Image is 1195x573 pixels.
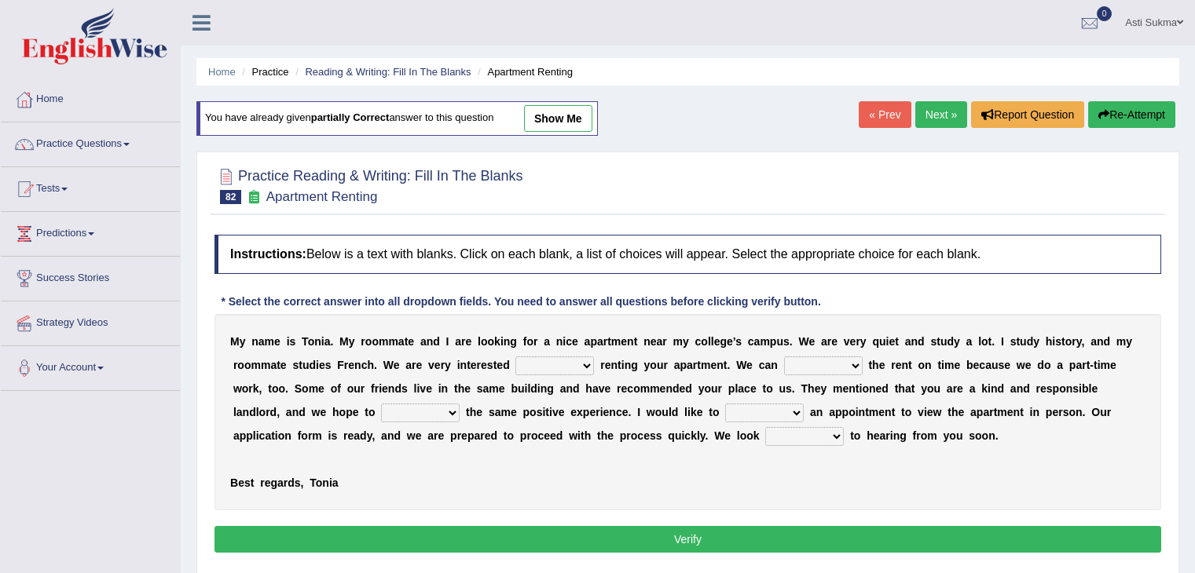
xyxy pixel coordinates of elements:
[1097,335,1104,348] b: n
[1116,335,1126,348] b: m
[361,335,365,348] b: r
[401,382,408,395] b: s
[771,359,778,371] b: n
[330,335,333,348] b: .
[770,335,777,348] b: p
[244,359,251,371] b: o
[504,335,511,348] b: n
[556,335,563,348] b: n
[518,382,525,395] b: u
[287,335,290,348] b: i
[736,359,746,371] b: W
[710,359,717,371] b: e
[1110,359,1116,371] b: e
[471,359,477,371] b: e
[708,335,711,348] b: l
[214,165,523,204] h2: Practice Reading & Writing: Fill In The Blanks
[759,359,765,371] b: c
[1055,335,1061,348] b: s
[821,335,827,348] b: a
[879,335,886,348] b: u
[242,382,249,395] b: o
[720,335,727,348] b: g
[1020,335,1027,348] b: u
[925,359,932,371] b: n
[1033,335,1039,348] b: y
[683,335,689,348] b: y
[1069,359,1076,371] b: p
[230,335,240,348] b: M
[383,359,394,371] b: W
[746,359,753,371] b: e
[776,335,783,348] b: u
[1017,359,1025,371] b: w
[292,359,299,371] b: s
[325,359,332,371] b: s
[735,335,742,348] b: s
[966,335,973,348] b: a
[238,64,288,79] li: Practice
[412,359,416,371] b: r
[319,359,325,371] b: e
[214,294,827,310] div: * Select the correct answer into all dropdown fields. You need to answer all questions before cli...
[295,382,302,395] b: S
[701,359,710,371] b: m
[499,382,505,395] b: e
[1076,359,1082,371] b: a
[600,359,604,371] b: r
[337,382,341,395] b: f
[908,359,912,371] b: t
[693,359,697,371] b: r
[790,335,793,348] b: .
[634,335,638,348] b: t
[245,190,262,205] small: Exam occurring question
[1101,359,1110,371] b: m
[607,335,611,348] b: t
[697,359,701,371] b: t
[208,66,236,78] a: Home
[947,335,954,348] b: d
[337,359,344,371] b: F
[611,335,621,348] b: m
[420,335,427,348] b: a
[361,359,368,371] b: c
[371,382,375,395] b: f
[1072,335,1076,348] b: r
[388,335,398,348] b: m
[891,359,895,371] b: r
[426,382,432,395] b: e
[398,335,405,348] b: a
[457,359,460,371] b: i
[233,359,237,371] b: r
[1027,335,1034,348] b: d
[618,359,621,371] b: t
[477,382,483,395] b: s
[497,359,503,371] b: e
[375,382,379,395] b: r
[279,382,286,395] b: o
[500,335,504,348] b: i
[420,382,426,395] b: v
[860,335,867,348] b: y
[954,335,960,348] b: y
[979,359,985,371] b: c
[572,335,578,348] b: e
[438,382,442,395] b: i
[526,335,533,348] b: o
[261,359,270,371] b: m
[237,359,244,371] b: o
[1,346,180,385] a: Your Account
[727,359,730,371] b: .
[941,359,944,371] b: i
[930,335,937,348] b: s
[220,190,241,204] span: 82
[196,101,598,136] div: You have already given answer to this question
[240,335,246,348] b: y
[1097,6,1113,21] span: 0
[727,335,733,348] b: e
[454,382,458,395] b: t
[483,382,489,395] b: a
[466,335,472,348] b: e
[478,335,481,348] b: l
[302,382,309,395] b: o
